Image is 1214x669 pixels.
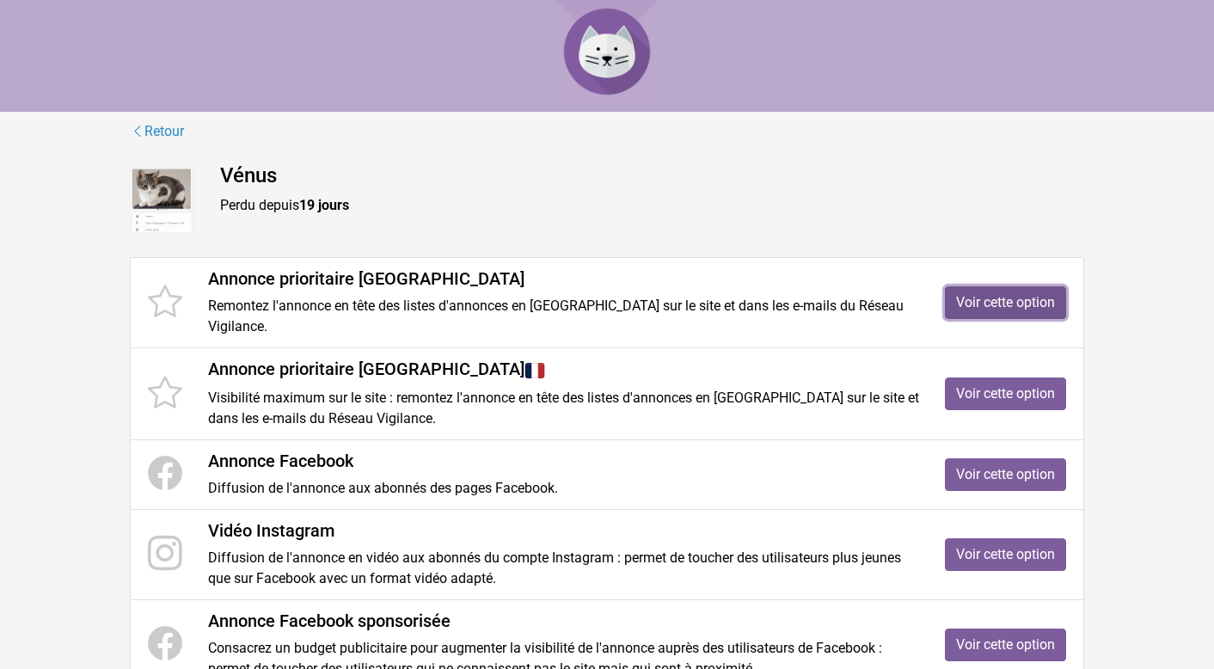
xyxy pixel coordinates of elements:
[945,629,1066,661] a: Voir cette option
[945,458,1066,491] a: Voir cette option
[208,451,919,471] h4: Annonce Facebook
[945,538,1066,571] a: Voir cette option
[208,478,919,499] p: Diffusion de l'annonce aux abonnés des pages Facebook.
[208,296,919,337] p: Remontez l'annonce en tête des listes d'annonces en [GEOGRAPHIC_DATA] sur le site et dans les e-m...
[945,286,1066,319] a: Voir cette option
[208,548,919,589] p: Diffusion de l'annonce en vidéo aux abonnés du compte Instagram : permet de toucher des utilisate...
[299,197,349,213] strong: 19 jours
[130,120,185,143] a: Retour
[208,268,919,289] h4: Annonce prioritaire [GEOGRAPHIC_DATA]
[220,195,1084,216] p: Perdu depuis
[945,377,1066,410] a: Voir cette option
[208,388,919,429] p: Visibilité maximum sur le site : remontez l'annonce en tête des listes d'annonces en [GEOGRAPHIC_...
[208,611,919,631] h4: Annonce Facebook sponsorisée
[524,360,545,381] img: France
[208,520,919,541] h4: Vidéo Instagram
[208,359,919,381] h4: Annonce prioritaire [GEOGRAPHIC_DATA]
[220,163,1084,188] h4: Vénus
